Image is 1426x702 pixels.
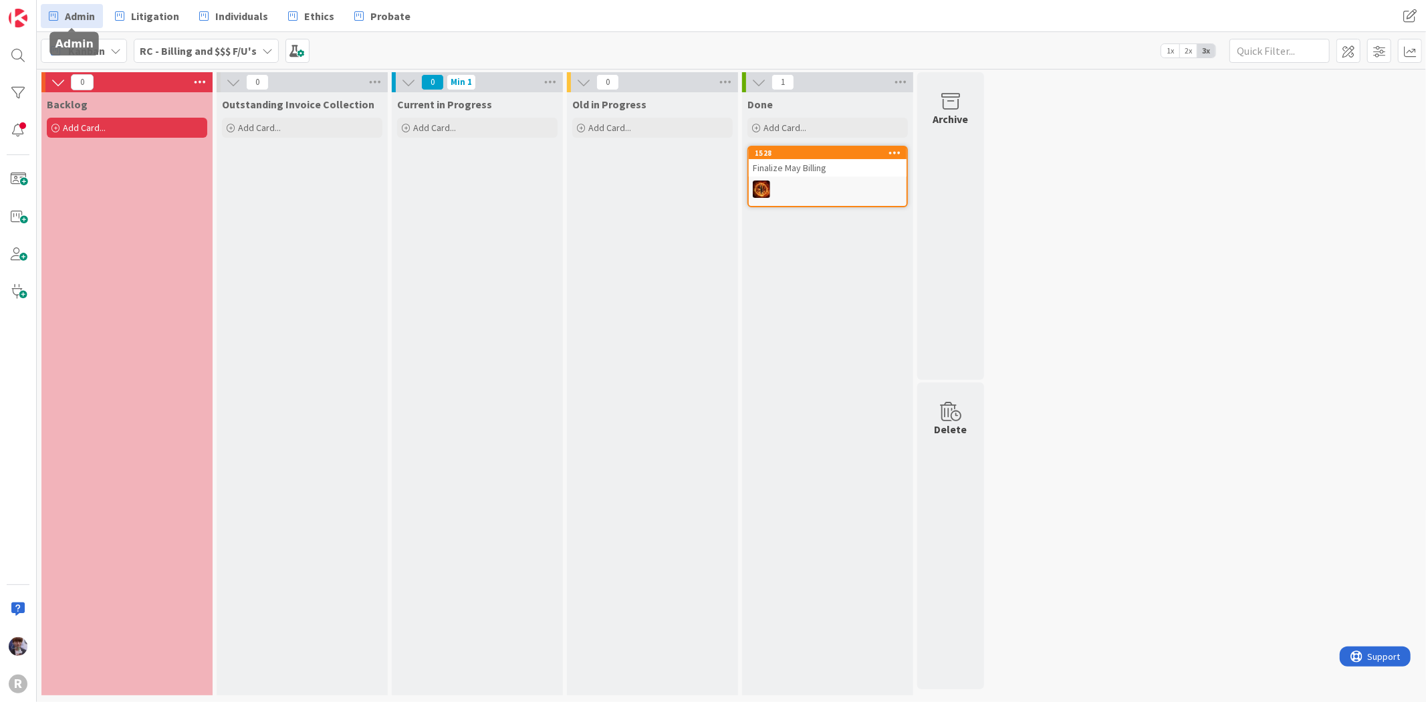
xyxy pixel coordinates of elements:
span: Current in Progress [397,98,492,111]
a: Ethics [280,4,342,28]
input: Quick Filter... [1229,39,1330,63]
span: Old in Progress [572,98,646,111]
div: TR [749,181,907,198]
span: 0 [421,74,444,90]
span: 3x [1197,44,1215,57]
span: Add Card... [238,122,281,134]
div: 1528 [755,148,907,158]
a: Individuals [191,4,276,28]
span: Add Card... [63,122,106,134]
a: Probate [346,4,419,28]
div: 1528 [749,147,907,159]
span: 2x [1179,44,1197,57]
img: Visit kanbanzone.com [9,9,27,27]
span: Backlog [47,98,88,111]
span: Ethics [304,8,334,24]
span: 0 [596,74,619,90]
span: Probate [370,8,410,24]
span: 1x [1161,44,1179,57]
b: RC - Billing and $$$ F/U's [140,44,257,57]
span: Add Card... [588,122,631,134]
span: 1 [771,74,794,90]
span: Outstanding Invoice Collection [222,98,374,111]
span: Support [28,2,61,18]
span: Done [747,98,773,111]
div: R [9,675,27,693]
span: 0 [71,74,94,90]
div: Finalize May Billing [749,159,907,177]
span: Admin [65,8,95,24]
a: Litigation [107,4,187,28]
span: Add Card... [763,122,806,134]
img: ML [9,637,27,656]
a: 1528Finalize May BillingTR [747,146,908,207]
div: 1528Finalize May Billing [749,147,907,177]
div: Min 1 [451,79,472,86]
span: Add Card... [413,122,456,134]
h5: Admin [55,37,93,50]
div: Archive [933,111,969,127]
span: Litigation [131,8,179,24]
img: TR [753,181,770,198]
a: Admin [41,4,103,28]
div: Delete [935,421,967,437]
span: Individuals [215,8,268,24]
span: 0 [246,74,269,90]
